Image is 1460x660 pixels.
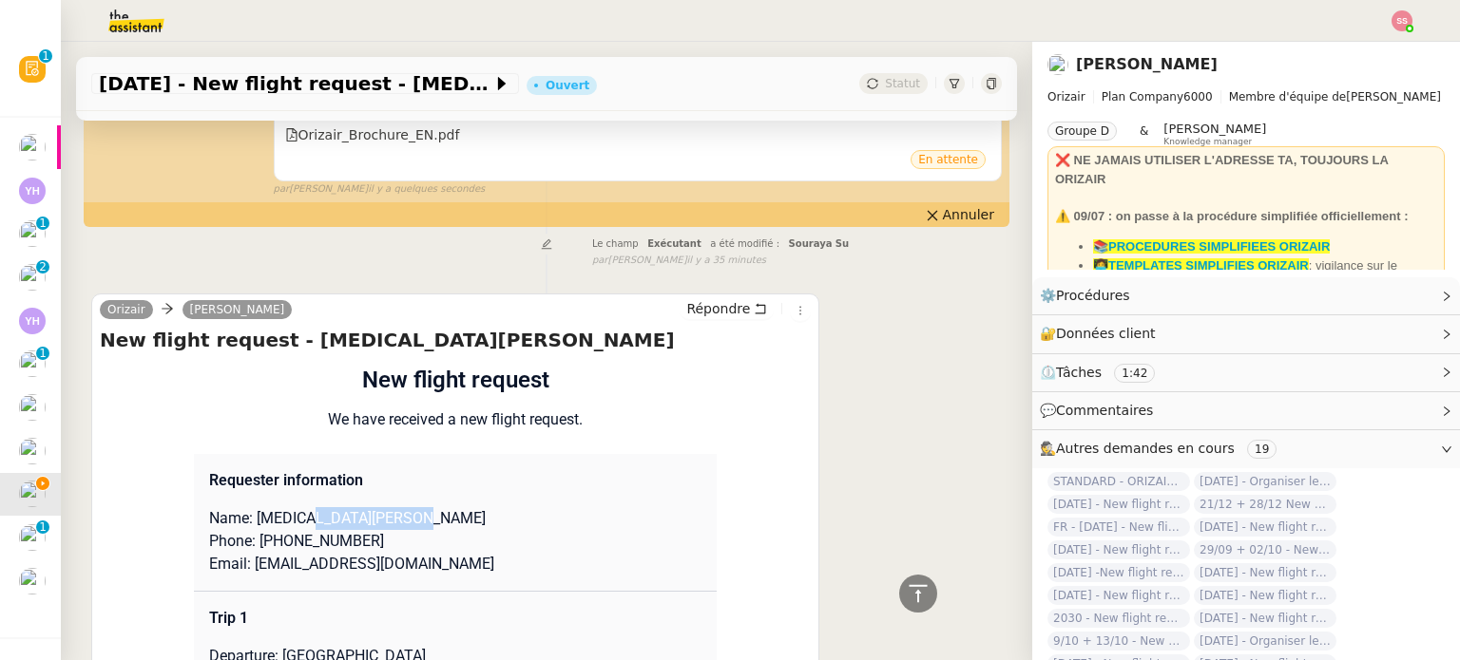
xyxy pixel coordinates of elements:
span: Statut [885,77,920,90]
span: il y a 35 minutes [687,253,767,269]
nz-tag: 1:42 [1114,364,1155,383]
span: Orizair [1047,90,1085,104]
a: 👩‍💻TEMPLATES SIMPLIFIES ORIZAIR [1093,258,1309,273]
span: [DATE] - Organiser le vol pour [PERSON_NAME] [1194,632,1336,651]
p: 1 [39,217,47,234]
p: Email: [EMAIL_ADDRESS][DOMAIN_NAME] [209,553,701,575]
span: [DATE] - New flight request - [MEDICAL_DATA][PERSON_NAME] [99,74,492,93]
small: [PERSON_NAME] [274,181,486,198]
app-user-label: Knowledge manager [1163,122,1266,146]
span: Souraya Su [789,238,850,249]
h4: New flight request - [MEDICAL_DATA][PERSON_NAME] [100,327,811,353]
span: [PERSON_NAME] [1163,122,1266,136]
span: 💬 [1040,403,1162,418]
span: 2030 - New flight request - [PERSON_NAME] [1047,609,1190,628]
div: 💬Commentaires [1032,392,1460,429]
p: 1 [39,347,47,364]
div: Orizair_Brochure_EN.pdf [285,124,460,146]
span: [DATE] - New flight request - [PERSON_NAME] [1047,540,1190,559]
img: users%2F1PNv5soDtMeKgnH5onPMHqwjzQn1%2Favatar%2Fd0f44614-3c2d-49b8-95e9-0356969fcfd1 [19,524,46,551]
div: 🔐Données client [1032,315,1460,352]
nz-tag: Groupe D [1047,122,1117,141]
p: 1 [42,49,49,66]
span: Données client [1056,326,1156,341]
span: STANDARD - ORIZAIR - septembre 2025 [1047,472,1190,491]
span: Annuler [943,205,994,224]
img: users%2FXPWOVq8PDVf5nBVhDcXguS2COHE3%2Favatar%2F3f89dc26-16aa-490f-9632-b2fdcfc735a1 [19,568,46,594]
span: [DATE] - New flight request - [PERSON_NAME] [1047,586,1190,605]
span: [DATE] - New flight request - Davneet [PERSON_NAME] [1194,563,1336,582]
nz-badge-sup: 1 [36,347,49,360]
nz-badge-sup: 1 [39,49,52,63]
p: Phone: [PHONE_NUMBER] [209,530,701,553]
span: Knowledge manager [1163,137,1252,147]
span: Procédures [1056,288,1130,303]
button: Répondre [680,298,774,319]
span: Tâches [1056,365,1102,380]
img: svg [19,308,46,334]
nz-badge-sup: 2 [36,260,49,273]
span: 6000 [1183,90,1213,104]
p: Name: [MEDICAL_DATA][PERSON_NAME] [209,507,701,530]
p: Requester information [209,469,701,492]
p: 1 [39,520,47,537]
img: users%2FC9SBsJ0duuaSgpQFj5LgoEX8n0o2%2Favatar%2Fec9d51b8-9413-4189-adfb-7be4d8c96a3c [1047,54,1068,75]
div: ⏲️Tâches 1:42 [1032,354,1460,391]
span: Plan Company [1102,90,1183,104]
a: [PERSON_NAME] [182,301,293,318]
img: users%2FCk7ZD5ubFNWivK6gJdIkoi2SB5d2%2Favatar%2F3f84dbb7-4157-4842-a987-fca65a8b7a9a [19,264,46,291]
a: 📚PROCEDURES SIMPLIFIEES ORIZAIR [1093,239,1330,254]
span: Autres demandes en cours [1056,441,1235,456]
span: [DATE] - New flight request - [PERSON_NAME] [1194,609,1336,628]
span: Membre d'équipe de [1229,90,1347,104]
nz-tag: 19 [1247,440,1277,459]
p: We have received a new flight request. [194,408,717,431]
img: users%2FW4OQjB9BRtYK2an7yusO0WsYLsD3%2Favatar%2F28027066-518b-424c-8476-65f2e549ac29 [19,220,46,247]
img: users%2F1PNv5soDtMeKgnH5onPMHqwjzQn1%2Favatar%2Fd0f44614-3c2d-49b8-95e9-0356969fcfd1 [19,394,46,421]
h1: New flight request [194,363,717,397]
a: [PERSON_NAME] [1076,55,1218,73]
nz-badge-sup: 1 [36,217,49,230]
span: 9/10 + 13/10 - New flight request - [PERSON_NAME] [1047,632,1190,651]
span: [DATE] - New flight request - [PERSON_NAME] [1047,495,1190,514]
span: il y a quelques secondes [368,181,485,198]
img: users%2FC9SBsJ0duuaSgpQFj5LgoEX8n0o2%2Favatar%2Fec9d51b8-9413-4189-adfb-7be4d8c96a3c [19,481,46,507]
span: FR - [DATE] - New flight request - [PERSON_NAME] [1047,518,1190,537]
small: [PERSON_NAME] [592,253,766,269]
a: Orizair [100,301,153,318]
span: 🕵️ [1040,441,1284,456]
span: 🔐 [1040,323,1163,345]
span: [DATE] - New flight request - [PERSON_NAME] [1194,518,1336,537]
span: & [1140,122,1148,146]
span: Commentaires [1056,403,1153,418]
span: [PERSON_NAME] [1047,87,1445,106]
div: Ouvert [546,80,589,91]
strong: ⚠️ 09/07 : on passe à la procédure simplifiée officiellement : [1055,209,1408,223]
span: [DATE] -New flight request - [PERSON_NAME] [1047,563,1190,582]
strong: ❌ NE JAMAIS UTILISER L'ADRESSE TA, TOUJOURS LA ORIZAIR [1055,153,1388,186]
p: 2 [39,260,47,277]
button: Annuler [918,204,1002,225]
img: svg [1392,10,1412,31]
span: Répondre [686,299,750,318]
span: [DATE] - New flight request - [PERSON_NAME] [1194,586,1336,605]
img: svg [19,178,46,204]
span: 21/12 + 28/12 New flight request - [PERSON_NAME] [1194,495,1336,514]
span: par [592,253,608,269]
div: 🕵️Autres demandes en cours 19 [1032,430,1460,467]
nz-badge-sup: 1 [36,520,49,534]
span: Le champ [592,238,639,249]
li: : vigilance sur le dashboard utiliser uniquement les templates avec ✈️Orizair pour éviter les con... [1093,256,1437,312]
img: users%2FAXgjBsdPtrYuxuZvIJjRexEdqnq2%2Favatar%2F1599931753966.jpeg [19,134,46,160]
span: par [274,181,290,198]
span: ⚙️ [1040,285,1139,307]
span: 29/09 + 02/10 - New flight request - [PERSON_NAME] [1194,540,1336,559]
p: Trip 1 [209,607,701,630]
div: ⚙️Procédures [1032,277,1460,314]
img: users%2F1PNv5soDtMeKgnH5onPMHqwjzQn1%2Favatar%2Fd0f44614-3c2d-49b8-95e9-0356969fcfd1 [19,438,46,464]
span: a été modifié : [710,238,779,249]
img: users%2FW4OQjB9BRtYK2an7yusO0WsYLsD3%2Favatar%2F28027066-518b-424c-8476-65f2e549ac29 [19,350,46,377]
span: Exécutant [647,238,701,249]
